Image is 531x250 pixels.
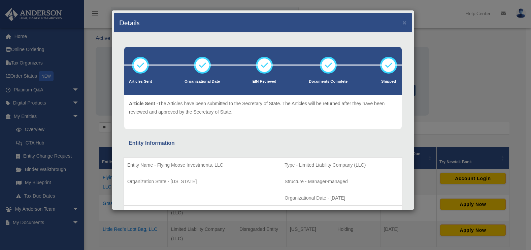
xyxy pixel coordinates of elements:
[127,177,277,186] p: Organization State - [US_STATE]
[185,78,220,85] p: Organizational Date
[253,78,276,85] p: EIN Recieved
[309,78,347,85] p: Documents Complete
[285,161,399,169] p: Type - Limited Liability Company (LLC)
[127,209,277,217] p: EIN # - [US_EMPLOYER_IDENTIFICATION_NUMBER]
[127,161,277,169] p: Entity Name - Flying Moose Investments, LLC
[129,99,397,116] p: The Articles have been submitted to the Secretary of State. The Articles will be returned after t...
[129,101,158,106] span: Article Sent -
[402,19,407,26] button: ×
[129,138,397,148] div: Entity Information
[285,177,399,186] p: Structure - Manager-managed
[129,78,152,85] p: Articles Sent
[380,78,397,85] p: Shipped
[119,18,140,27] h4: Details
[285,194,399,202] p: Organizational Date - [DATE]
[285,209,399,217] p: Business Address - [STREET_ADDRESS]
